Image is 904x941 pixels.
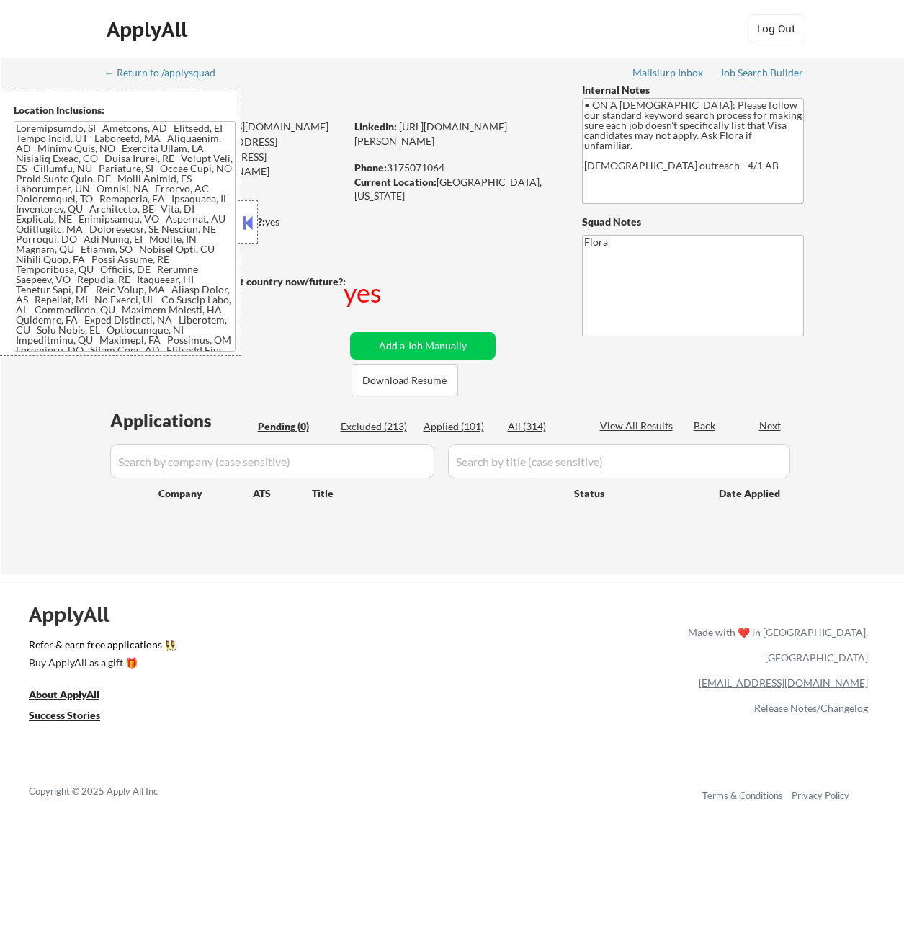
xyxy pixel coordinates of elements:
a: ← Return to /applysquad [104,67,229,81]
a: Refer & earn free applications 👯‍♀️ [29,640,387,655]
u: Success Stories [29,709,100,721]
a: [URL][DOMAIN_NAME][PERSON_NAME] [354,120,507,147]
a: About ApplyAll [29,687,120,705]
strong: Phone: [354,161,387,174]
div: Applied (101) [424,419,496,434]
div: Excluded (213) [341,419,413,434]
div: Date Applied [719,486,782,501]
a: Privacy Policy [792,790,849,801]
div: Squad Notes [582,215,804,229]
div: Pending (0) [258,419,330,434]
div: Made with ❤️ in [GEOGRAPHIC_DATA], [GEOGRAPHIC_DATA] [682,620,868,670]
div: Copyright © 2025 Apply All Inc [29,785,194,799]
div: Internal Notes [582,83,804,97]
div: View All Results [600,419,677,433]
u: About ApplyAll [29,688,99,700]
div: Next [759,419,782,433]
div: Location Inclusions: [14,103,236,117]
input: Search by company (case sensitive) [110,444,434,478]
div: Company [158,486,253,501]
a: Release Notes/Changelog [754,702,868,714]
div: ApplyAll [107,17,192,42]
div: Applications [110,412,253,429]
a: Terms & Conditions [702,790,783,801]
a: [EMAIL_ADDRESS][DOMAIN_NAME] [699,677,868,689]
div: ApplyAll [29,602,126,627]
a: Buy ApplyAll as a gift 🎁 [29,655,173,673]
div: [GEOGRAPHIC_DATA], [US_STATE] [354,175,558,203]
a: Mailslurp Inbox [632,67,704,81]
div: Back [694,419,717,433]
strong: LinkedIn: [354,120,397,133]
button: Log Out [748,14,805,43]
div: yes [344,275,385,311]
div: All (314) [508,419,580,434]
div: ATS [253,486,312,501]
div: 3175071064 [354,161,558,175]
strong: Current Location: [354,176,437,188]
a: Job Search Builder [720,67,804,81]
div: ← Return to /applysquad [104,68,229,78]
a: Success Stories [29,708,120,726]
div: Title [312,486,560,501]
div: Job Search Builder [720,68,804,78]
input: Search by title (case sensitive) [448,444,790,478]
button: Download Resume [352,364,458,396]
div: Buy ApplyAll as a gift 🎁 [29,658,173,668]
div: Status [574,480,698,506]
div: Mailslurp Inbox [632,68,704,78]
button: Add a Job Manually [350,332,496,360]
